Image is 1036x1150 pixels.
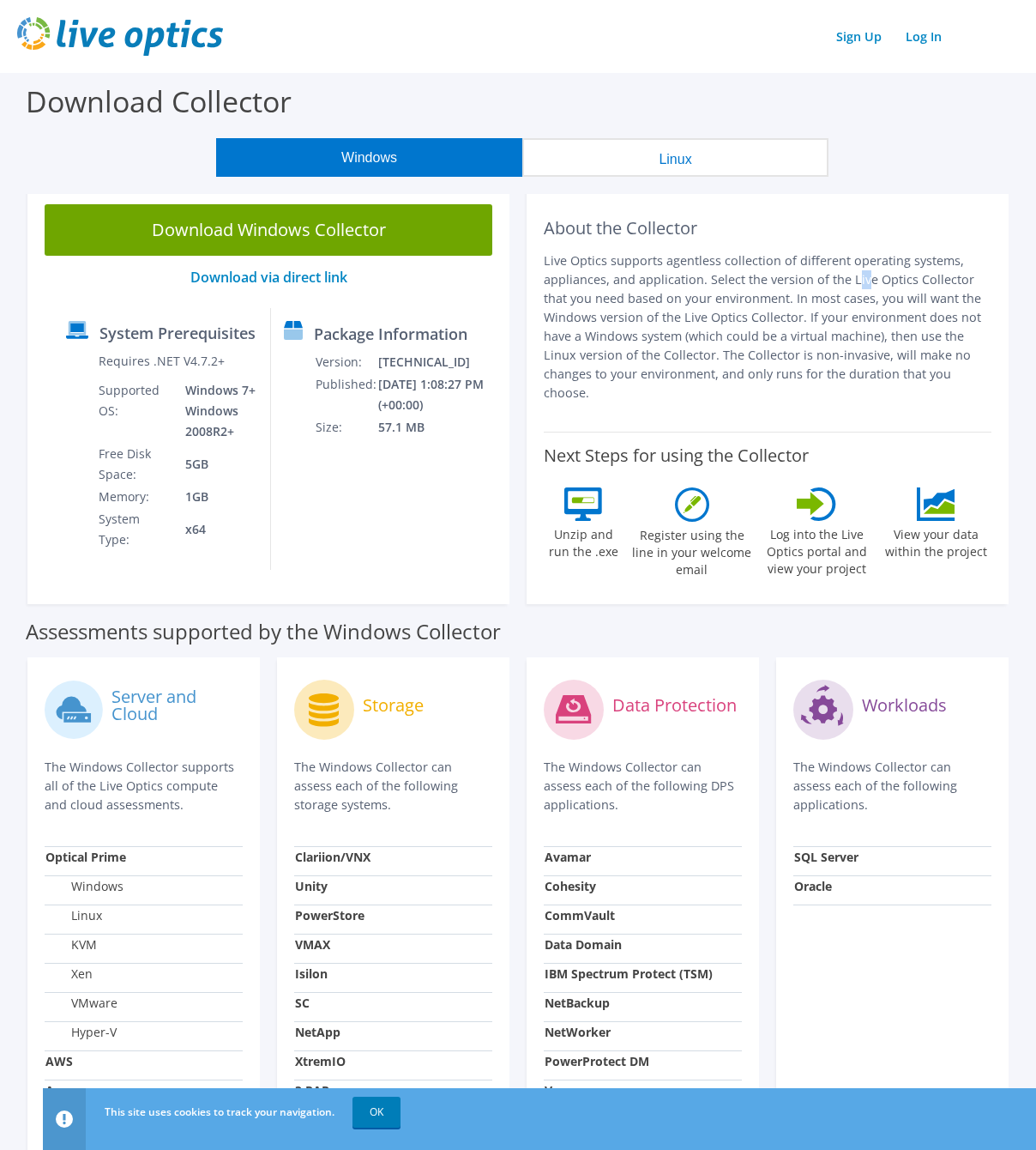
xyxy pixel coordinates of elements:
[295,1082,329,1099] strong: 3 PAR
[314,325,467,342] label: Package Information
[295,878,328,894] strong: Unity
[363,697,424,714] label: Storage
[377,373,502,416] td: [DATE] 1:08:27 PM (+00:00)
[352,1097,401,1128] a: OK
[295,995,310,1011] strong: SC
[45,907,102,924] label: Linux
[315,416,377,439] td: Size:
[45,204,492,256] a: Download Windows Collector
[98,379,172,443] td: Supported OS:
[294,758,492,814] p: The Windows Collector can assess each of the following storage systems.
[98,486,172,508] td: Memory:
[172,508,257,551] td: x64
[612,697,737,714] label: Data Protection
[881,521,991,560] label: View your data within the project
[545,878,596,894] strong: Cohesity
[45,965,93,983] label: Xen
[99,324,256,342] label: System Prerequisites
[545,1024,611,1040] strong: NetWorker
[45,1053,73,1069] strong: AWS
[315,373,377,416] td: Published:
[99,353,225,370] label: Requires .NET V4.7.2+
[45,758,243,814] p: The Windows Collector supports all of the Live Optics compute and cloud assessments.
[544,218,991,239] h2: About the Collector
[45,1082,80,1099] strong: Azure
[295,907,364,923] strong: PowerStore
[377,416,502,439] td: 57.1 MB
[295,1053,346,1069] strong: XtremIO
[17,17,223,56] img: live_optics_svg.svg
[98,443,172,486] td: Free Disk Space:
[45,1024,117,1041] label: Hyper-V
[544,251,991,402] p: Live Optics supports agentless collection of different operating systems, appliances, and applica...
[828,24,890,49] a: Sign Up
[172,443,257,486] td: 5GB
[98,508,172,551] td: System Type:
[295,1024,340,1040] strong: NetApp
[631,522,752,578] label: Register using the line in your welcome email
[545,849,591,865] strong: Avamar
[544,445,809,466] label: Next Steps for using the Collector
[26,82,292,121] label: Download Collector
[45,995,117,1012] label: VMware
[45,936,97,953] label: KVM
[545,1082,585,1099] strong: Veeam
[295,965,328,982] strong: Isilon
[522,138,828,177] button: Linux
[793,758,991,814] p: The Windows Collector can assess each of the following applications.
[545,995,610,1011] strong: NetBackup
[545,907,615,923] strong: CommVault
[26,623,501,640] label: Assessments supported by the Windows Collector
[45,878,123,895] label: Windows
[216,138,522,177] button: Windows
[105,1105,334,1119] span: This site uses cookies to track your navigation.
[295,849,370,865] strong: Clariion/VNX
[544,521,623,560] label: Unzip and run the .exe
[315,351,377,373] td: Version:
[794,849,858,865] strong: SQL Server
[862,697,947,714] label: Workloads
[190,268,347,287] a: Download via direct link
[897,24,950,49] a: Log In
[295,936,330,953] strong: VMAX
[794,878,832,894] strong: Oracle
[545,1053,649,1069] strong: PowerProtect DM
[545,965,713,982] strong: IBM Spectrum Protect (TSM)
[111,688,243,723] label: Server and Cloud
[761,521,871,578] label: Log into the Live Optics portal and view your project
[544,758,742,814] p: The Windows Collector can assess each of the following DPS applications.
[45,849,126,865] strong: Optical Prime
[377,351,502,373] td: [TECHNICAL_ID]
[172,379,257,443] td: Windows 7+ Windows 2008R2+
[545,936,622,953] strong: Data Domain
[172,486,257,508] td: 1GB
